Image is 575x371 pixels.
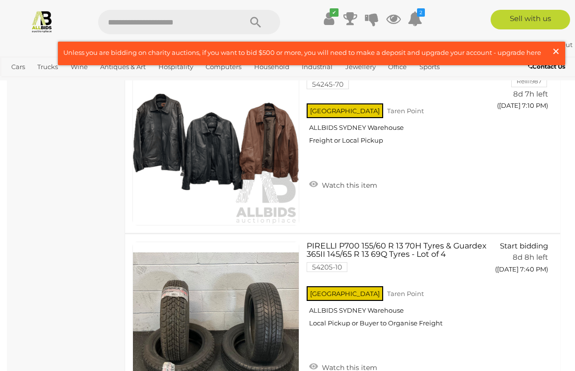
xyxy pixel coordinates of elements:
[7,59,29,75] a: Cars
[231,10,280,34] button: Search
[30,10,53,33] img: Allbids.com.au
[416,59,444,75] a: Sports
[495,242,550,279] a: Start bidding 8d 8h left ([DATE] 7:40 PM)
[495,59,550,115] a: $2 Relli1987 8d 7h left ([DATE] 7:10 PM)
[96,59,150,75] a: Antiques & Art
[417,8,425,17] i: 2
[541,41,543,49] span: |
[491,10,570,29] a: Sell with us
[500,241,548,250] span: Start bidding
[298,59,337,75] a: Industrial
[544,41,573,49] a: Sign Out
[384,59,411,75] a: Office
[528,61,568,72] a: Contact Us
[319,181,377,190] span: Watch this item
[330,8,339,17] i: ✔
[528,63,565,70] b: Contact Us
[250,59,293,75] a: Household
[551,42,560,61] span: ×
[341,59,380,75] a: Jewellery
[511,41,539,49] strong: eauwu
[202,59,245,75] a: Computers
[33,59,62,75] a: Trucks
[307,177,380,192] a: Watch this item
[314,59,481,152] a: Vintage Australian Leather Bomber Jackets - Lot of 3 54245-70 [GEOGRAPHIC_DATA] Taren Point ALLBI...
[314,242,481,335] a: PIRELLI P700 155/60 R 13 70H Tyres & Guardex 365II 145/65 R 13 69Q Tyres - Lot of 4 54205-10 [GEO...
[321,10,336,27] a: ✔
[7,75,85,91] a: [GEOGRAPHIC_DATA]
[155,59,197,75] a: Hospitality
[408,10,422,27] a: 2
[67,59,92,75] a: Wine
[511,41,541,49] a: eauwu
